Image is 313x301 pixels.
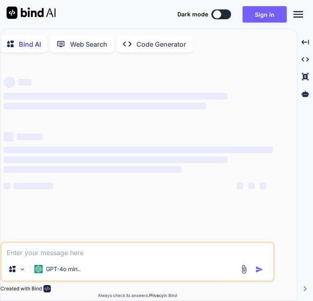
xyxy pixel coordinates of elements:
[248,183,255,189] span: ‌
[4,166,181,173] span: ‌
[136,39,186,49] p: Code Generator
[4,132,14,142] span: ‌
[70,39,107,49] p: Web Search
[4,183,10,189] span: ‌
[177,10,208,18] span: Dark mode
[243,6,287,23] button: Sign in
[4,156,227,163] span: ‌
[17,134,43,140] span: ‌
[0,285,42,292] p: Created with Bind
[4,77,15,88] span: ‌
[255,265,263,274] img: icon
[43,285,51,292] img: bind-logo
[14,183,53,189] span: ‌
[18,79,32,86] span: ‌
[4,147,273,153] span: ‌
[237,183,243,189] span: ‌
[260,183,266,189] span: ‌
[4,93,227,100] span: ‌
[19,39,41,49] p: Bind AI
[34,265,43,273] img: GPT-4o mini
[46,265,81,273] p: GPT-4o min..
[7,7,56,19] img: Bind AI
[0,292,274,299] p: Always check its answers. in Bind
[19,266,26,273] img: Pick Models
[4,103,206,109] span: ‌
[149,293,164,298] span: Privacy
[239,265,249,274] img: attachment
